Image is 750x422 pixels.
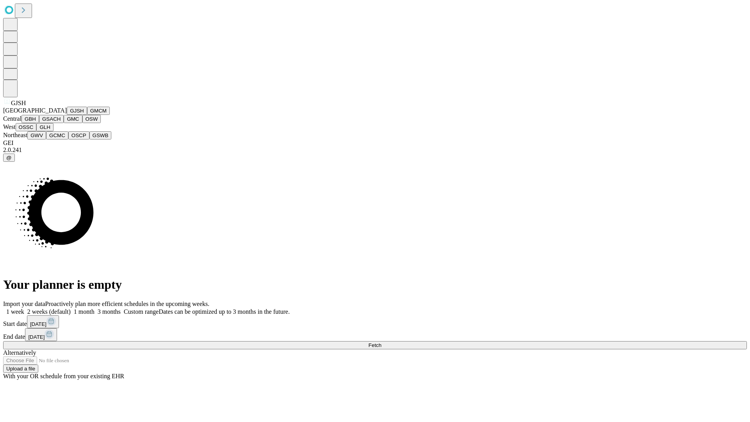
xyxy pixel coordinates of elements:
[21,115,39,123] button: GBH
[30,321,46,327] span: [DATE]
[45,300,209,307] span: Proactively plan more efficient schedules in the upcoming weeks.
[3,154,15,162] button: @
[27,315,59,328] button: [DATE]
[74,308,95,315] span: 1 month
[87,107,110,115] button: GMCM
[6,308,24,315] span: 1 week
[3,147,747,154] div: 2.0.241
[27,131,46,139] button: GWV
[3,139,747,147] div: GEI
[67,107,87,115] button: GJSH
[3,115,21,122] span: Central
[3,300,45,307] span: Import your data
[3,277,747,292] h1: Your planner is empty
[3,365,38,373] button: Upload a file
[64,115,82,123] button: GMC
[16,123,37,131] button: OSSC
[3,132,27,138] span: Northeast
[3,349,36,356] span: Alternatively
[159,308,289,315] span: Dates can be optimized up to 3 months in the future.
[6,155,12,161] span: @
[25,328,57,341] button: [DATE]
[368,342,381,348] span: Fetch
[3,373,124,379] span: With your OR schedule from your existing EHR
[3,341,747,349] button: Fetch
[68,131,89,139] button: OSCP
[124,308,159,315] span: Custom range
[82,115,101,123] button: OSW
[36,123,53,131] button: GLH
[98,308,121,315] span: 3 months
[28,334,45,340] span: [DATE]
[46,131,68,139] button: GCMC
[39,115,64,123] button: GSACH
[89,131,112,139] button: GSWB
[3,315,747,328] div: Start date
[11,100,26,106] span: GJSH
[3,328,747,341] div: End date
[3,107,67,114] span: [GEOGRAPHIC_DATA]
[27,308,71,315] span: 2 weeks (default)
[3,123,16,130] span: West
